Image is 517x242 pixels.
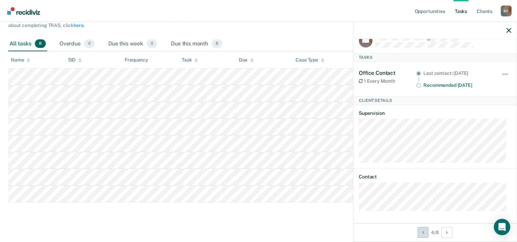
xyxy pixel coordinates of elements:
div: Due this month [169,37,224,52]
div: Due [239,57,254,63]
button: Profile dropdown button [501,5,512,16]
span: 8 [35,39,46,48]
div: Tasks [353,53,517,62]
div: Case Type [296,57,324,63]
dt: Contact [359,174,511,180]
button: Next Client [441,227,452,238]
div: 4 / 8 [353,223,517,241]
div: SID [68,57,82,63]
div: K D [501,5,512,16]
span: 0 [147,39,157,48]
div: Last contact: [DATE] [423,70,492,76]
span: 8 [212,39,222,48]
div: Supervision Level [353,57,397,63]
a: here [117,17,126,22]
span: 0 [84,39,95,48]
a: here [73,23,83,28]
button: Previous Client [418,227,428,238]
div: Office Contact [359,70,416,76]
div: Recommended [DATE] [423,82,492,88]
div: 1 Every Month [359,78,416,84]
div: Overdue [58,37,96,52]
div: All tasks [8,37,47,52]
div: Frequency [125,57,148,63]
div: Task [182,57,198,63]
img: Recidiviz [7,7,40,15]
div: Due this week [107,37,159,52]
div: Open Intercom Messenger [494,219,510,235]
div: Client Details [353,96,517,105]
dt: Supervision [359,110,511,116]
div: Name [11,57,30,63]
